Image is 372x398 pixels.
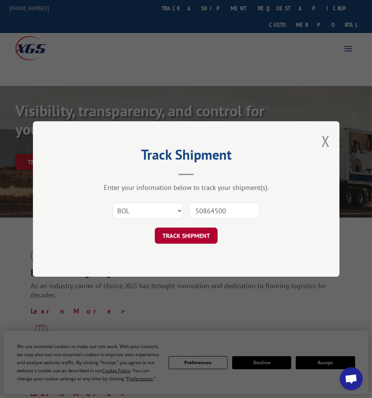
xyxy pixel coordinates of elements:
button: Close modal [321,131,330,151]
button: TRACK SHIPMENT [155,228,218,244]
input: Number(s) [189,203,259,219]
a: Open chat [340,367,363,390]
h2: Track Shipment [71,149,301,164]
div: Enter your information below to track your shipment(s). [71,183,301,192]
